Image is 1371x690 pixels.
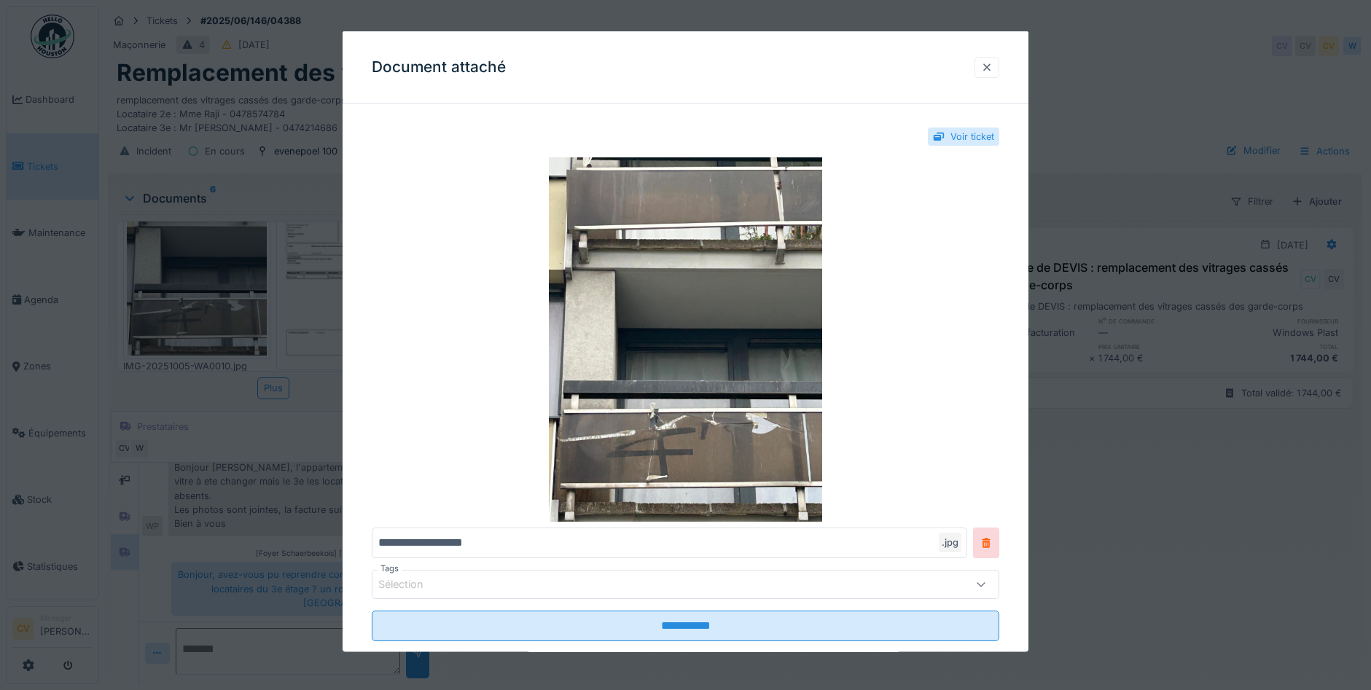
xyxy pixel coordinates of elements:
[378,562,402,575] label: Tags
[939,533,961,552] div: .jpg
[372,157,999,522] img: cf389604-41bb-4e4a-b9de-e5d81a64f86c-IMG-20251005-WA0010.jpg
[378,576,444,592] div: Sélection
[950,130,994,144] div: Voir ticket
[372,58,506,77] h3: Document attaché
